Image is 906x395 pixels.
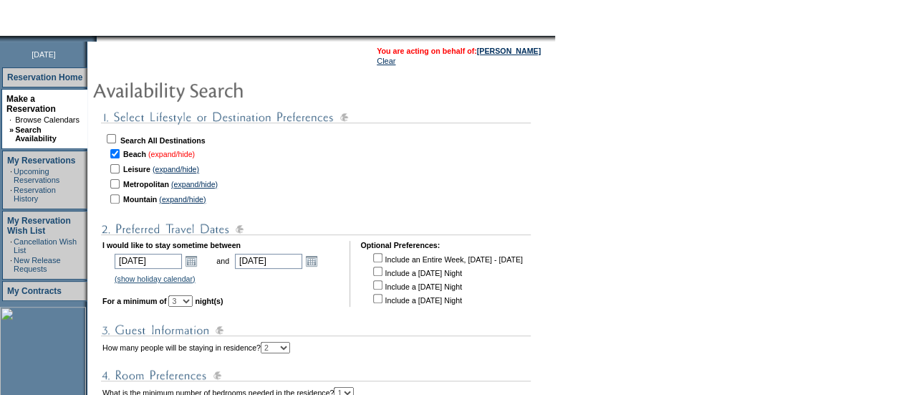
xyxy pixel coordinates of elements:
img: promoShadowLeftCorner.gif [92,36,97,42]
a: My Contracts [7,286,62,296]
td: · [10,167,12,184]
a: (expand/hide) [153,165,199,173]
td: Include an Entire Week, [DATE] - [DATE] Include a [DATE] Night Include a [DATE] Night Include a [... [370,251,522,305]
b: For a minimum of [102,297,166,305]
b: Mountain [123,195,157,204]
a: Upcoming Reservations [14,167,59,184]
td: and [214,251,231,271]
input: Date format: M/D/Y. Shortcut keys: [T] for Today. [UP] or [.] for Next Day. [DOWN] or [,] for Pre... [235,254,302,269]
a: Open the calendar popup. [304,253,319,269]
a: Browse Calendars [15,115,79,124]
b: Leisure [123,165,150,173]
a: (expand/hide) [148,150,195,158]
td: · [10,186,12,203]
b: Search All Destinations [120,136,206,145]
b: » [9,125,14,134]
a: My Reservations [7,156,75,166]
a: [PERSON_NAME] [477,47,541,55]
b: night(s) [195,297,223,305]
a: Make a Reservation [6,94,56,114]
a: New Release Requests [14,256,60,273]
td: · [10,237,12,254]
b: Beach [123,150,146,158]
span: [DATE] [32,50,56,59]
a: Search Availability [15,125,57,143]
td: How many people will be staying in residence? [102,342,290,353]
td: · [9,115,14,124]
a: Reservation Home [7,72,82,82]
a: Reservation History [14,186,56,203]
span: You are acting on behalf of: [377,47,541,55]
a: Open the calendar popup. [183,253,199,269]
a: (expand/hide) [171,180,218,189]
img: pgTtlAvailabilitySearch.gif [92,75,379,104]
b: Metropolitan [123,180,169,189]
a: (expand/hide) [159,195,206,204]
img: blank.gif [97,36,98,42]
td: · [10,256,12,273]
a: Cancellation Wish List [14,237,77,254]
a: Clear [377,57,395,65]
b: I would like to stay sometime between [102,241,241,249]
a: (show holiday calendar) [115,275,196,283]
input: Date format: M/D/Y. Shortcut keys: [T] for Today. [UP] or [.] for Next Day. [DOWN] or [,] for Pre... [115,254,182,269]
b: Optional Preferences: [360,241,440,249]
a: My Reservation Wish List [7,216,71,236]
